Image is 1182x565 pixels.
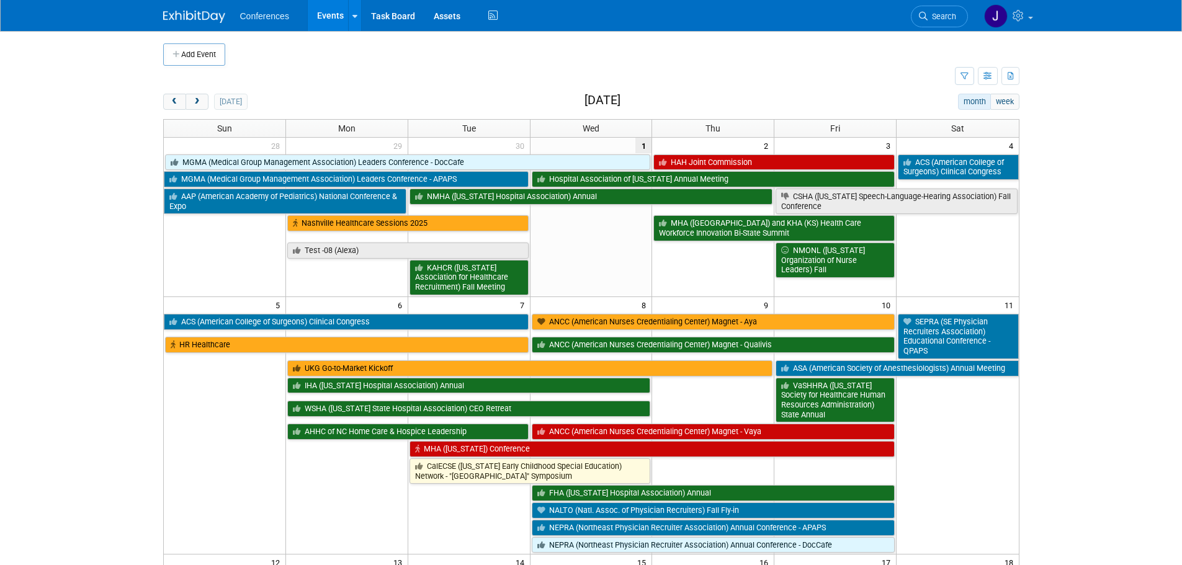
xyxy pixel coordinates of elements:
a: ASA (American Society of Anesthesiologists) Annual Meeting [776,360,1018,376]
a: Hospital Association of [US_STATE] Annual Meeting [532,171,895,187]
a: ANCC (American Nurses Credentialing Center) Magnet - Vaya [532,424,895,440]
span: 10 [880,297,896,313]
a: ANCC (American Nurses Credentialing Center) Magnet - Qualivis [532,337,895,353]
a: CSHA ([US_STATE] Speech-Language-Hearing Association) Fall Conference [776,189,1017,214]
span: Search [928,12,956,21]
span: 8 [640,297,651,313]
a: ANCC (American Nurses Credentialing Center) Magnet - Aya [532,314,895,330]
a: Nashville Healthcare Sessions 2025 [287,215,529,231]
a: MGMA (Medical Group Management Association) Leaders Conference - DocCafe [165,154,651,171]
a: UKG Go-to-Market Kickoff [287,360,772,376]
span: 7 [519,297,530,313]
a: NEPRA (Northeast Physician Recruiter Association) Annual Conference - APAPS [532,520,895,536]
a: NEPRA (Northeast Physician Recruiter Association) Annual Conference - DocCafe [532,537,895,553]
button: next [186,94,208,110]
a: NMHA ([US_STATE] Hospital Association) Annual [410,189,773,205]
h2: [DATE] [584,94,620,107]
span: Sat [951,123,964,133]
a: IHA ([US_STATE] Hospital Association) Annual [287,378,651,394]
span: 2 [763,138,774,153]
span: Conferences [240,11,289,21]
span: 11 [1003,297,1019,313]
span: Sun [217,123,232,133]
span: Mon [338,123,356,133]
a: Test -08 (Alexa) [287,242,529,259]
span: 30 [514,138,530,153]
span: 4 [1008,138,1019,153]
button: [DATE] [214,94,247,110]
a: ACS (American College of Surgeons) Clinical Congress [164,314,529,330]
span: 5 [274,297,285,313]
a: MHA ([US_STATE]) Conference [410,441,895,457]
span: 29 [392,138,408,153]
span: 3 [885,138,896,153]
a: HR Healthcare [165,337,529,353]
span: 9 [763,297,774,313]
a: FHA ([US_STATE] Hospital Association) Annual [532,485,895,501]
a: Search [911,6,968,27]
span: 6 [396,297,408,313]
a: MGMA (Medical Group Management Association) Leaders Conference - APAPS [164,171,529,187]
a: NMONL ([US_STATE] Organization of Nurse Leaders) Fall [776,242,895,278]
span: Wed [583,123,599,133]
span: Fri [830,123,840,133]
button: week [990,94,1019,110]
a: HAH Joint Commission [653,154,895,171]
span: Tue [462,123,476,133]
a: AHHC of NC Home Care & Hospice Leadership [287,424,529,440]
img: ExhibitDay [163,11,225,23]
span: 28 [270,138,285,153]
button: month [958,94,991,110]
button: prev [163,94,186,110]
a: WSHA ([US_STATE] State Hospital Association) CEO Retreat [287,401,651,417]
img: Jenny Clavero [984,4,1008,28]
span: Thu [705,123,720,133]
a: AAP (American Academy of Pediatrics) National Conference & Expo [164,189,406,214]
a: VaSHHRA ([US_STATE] Society for Healthcare Human Resources Administration) State Annual [776,378,895,423]
a: CalECSE ([US_STATE] Early Childhood Special Education) Network - "[GEOGRAPHIC_DATA]" Symposium [410,458,651,484]
span: 1 [635,138,651,153]
a: KAHCR ([US_STATE] Association for Healthcare Recruitment) Fall Meeting [410,260,529,295]
a: MHA ([GEOGRAPHIC_DATA]) and KHA (KS) Health Care Workforce Innovation Bi-State Summit [653,215,895,241]
a: ACS (American College of Surgeons) Clinical Congress [898,154,1018,180]
button: Add Event [163,43,225,66]
a: NALTO (Natl. Assoc. of Physician Recruiters) Fall Fly-in [532,502,895,518]
a: SEPRA (SE Physician Recruiters Association) Educational Conference - QPAPS [898,314,1018,359]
